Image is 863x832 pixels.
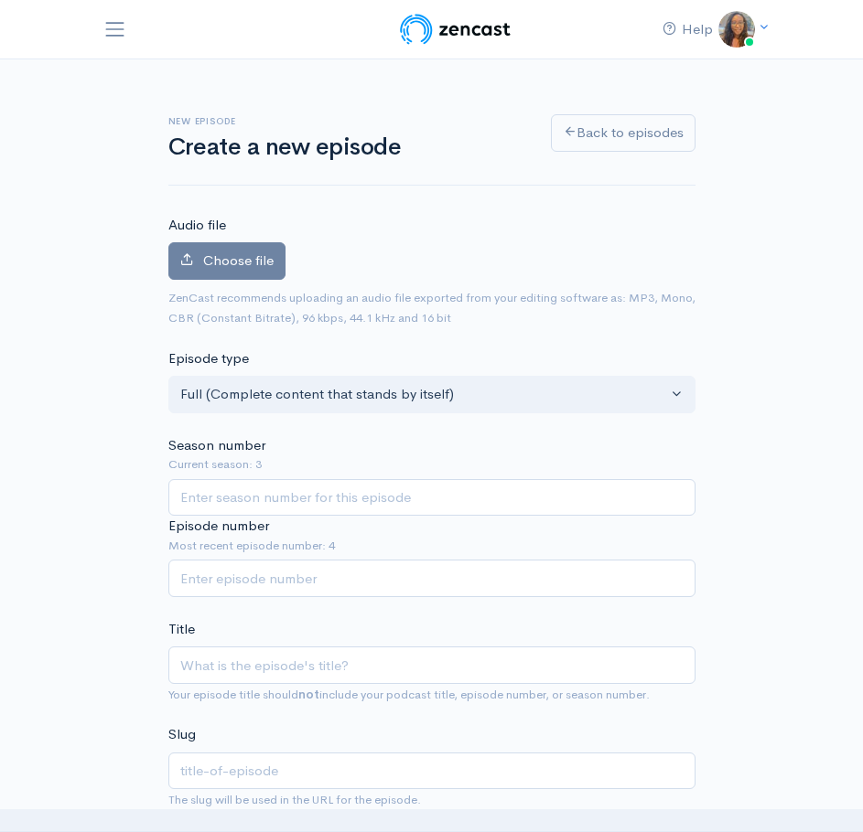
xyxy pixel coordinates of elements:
[168,215,226,236] label: Audio file
[168,435,265,456] label: Season number
[168,290,696,326] small: ZenCast recommends uploading an audio file exported from your editing software as: MP3, Mono, CBR...
[168,455,696,474] small: Current season: 3
[168,560,696,597] input: Enter episode number
[168,516,269,537] label: Episode number
[168,752,696,790] input: title-of-episode
[397,11,513,48] img: ZenCast Logo
[168,619,195,640] label: Title
[168,479,696,517] input: Enter season number for this episode
[168,792,421,807] small: The slug will be used in the URL for the episode.
[102,13,128,46] button: Toggle navigation
[168,348,249,369] label: Episode type
[168,646,696,684] input: What is the episode's title?
[168,537,696,555] small: Most recent episode number: 4
[168,687,650,702] small: Your episode title should include your podcast title, episode number, or season number.
[168,376,696,413] button: Full (Complete content that stands by itself)
[551,114,696,152] a: Back to episodes
[718,11,755,48] img: ...
[168,724,196,745] label: Slug
[168,116,529,126] h6: New episode
[298,687,319,702] strong: not
[168,134,529,161] h1: Create a new episode
[203,251,274,269] span: Choose file
[180,384,667,405] div: Full (Complete content that stands by itself)
[648,12,728,48] a: Help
